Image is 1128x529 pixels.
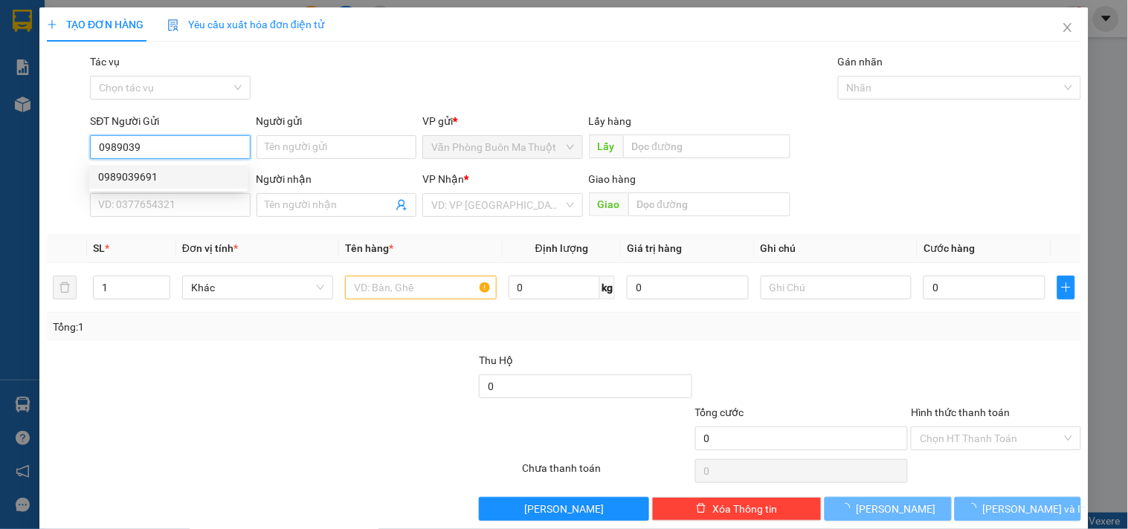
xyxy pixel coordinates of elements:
span: Lấy [589,134,623,158]
div: 0989039691 [98,169,239,185]
label: Hình thức thanh toán [911,406,1010,418]
button: [PERSON_NAME] và In [955,497,1081,521]
span: kg [600,276,615,299]
span: SL [93,242,105,254]
input: Ghi Chú [761,276,912,299]
div: Người gửi [257,113,416,129]
span: Khác [191,276,324,299]
span: Giao [589,192,628,216]
span: Yêu cầu xuất hóa đơn điện tử [167,19,324,30]
span: Đơn vị tính [182,242,238,254]
span: close [1062,22,1074,33]
input: Dọc đường [628,192,790,216]
span: Tên hàng [345,242,393,254]
span: plus [47,19,57,30]
span: [PERSON_NAME] [857,501,936,517]
img: icon [167,19,179,31]
div: Người nhận [257,171,416,187]
button: delete [53,276,77,299]
span: Thu Hộ [479,354,513,366]
span: delete [696,503,706,515]
div: SĐT Người Gửi [90,113,250,129]
input: VD: Bàn, Ghế [345,276,496,299]
span: Giá trị hàng [627,242,682,254]
span: Xóa Thông tin [712,501,777,517]
span: [PERSON_NAME] [524,501,604,517]
span: loading [840,503,857,513]
button: plus [1057,276,1075,299]
button: [PERSON_NAME] [479,497,648,521]
div: Tổng: 1 [53,319,436,335]
span: user-add [396,199,407,211]
div: VP gửi [422,113,582,129]
th: Ghi chú [755,234,918,263]
span: loading [967,503,983,513]
span: Giao hàng [589,173,636,185]
span: VP Nhận [422,173,464,185]
span: Định lượng [535,242,588,254]
div: 0989039691 [89,165,248,189]
span: [PERSON_NAME] và In [983,501,1087,517]
span: Tổng cước [695,406,744,418]
input: Dọc đường [623,134,790,158]
span: plus [1058,282,1074,293]
button: [PERSON_NAME] [825,497,951,521]
label: Gán nhãn [838,56,883,68]
input: 0 [627,276,749,299]
span: Cước hàng [924,242,975,254]
label: Tác vụ [90,56,120,68]
button: Close [1047,7,1089,49]
span: Văn Phòng Buôn Ma Thuột [431,136,573,158]
button: deleteXóa Thông tin [652,497,822,521]
span: TẠO ĐƠN HÀNG [47,19,144,30]
div: Chưa thanh toán [521,460,693,486]
span: Lấy hàng [589,115,632,127]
